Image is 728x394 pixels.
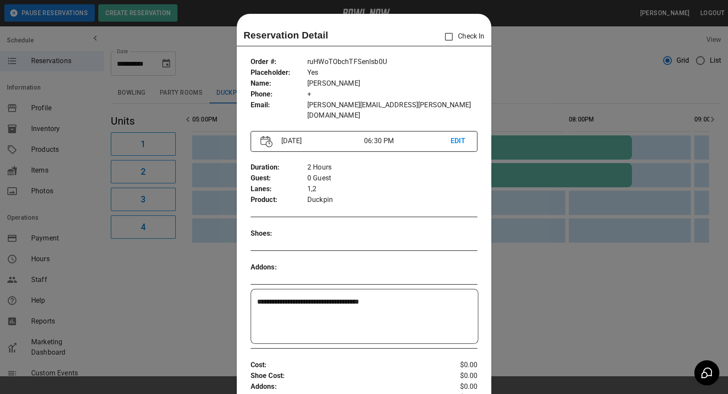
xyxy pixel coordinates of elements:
p: [DATE] [278,136,364,146]
p: + [307,89,478,100]
p: EDIT [450,136,467,147]
img: Vector [261,136,273,147]
p: 2 Hours [307,162,478,173]
p: 06:30 PM [364,136,450,146]
p: Placeholder : [251,67,307,78]
p: Guest : [251,173,307,184]
p: 1,2 [307,184,478,195]
p: Order # : [251,57,307,67]
p: $0.00 [440,360,477,371]
p: Email : [251,100,307,111]
p: Check In [440,28,484,46]
p: [PERSON_NAME] [307,78,478,89]
p: Addons : [251,381,440,392]
p: Shoe Cost : [251,371,440,381]
p: Addons : [251,262,307,273]
p: Lanes : [251,184,307,195]
p: Yes [307,67,478,78]
p: Phone : [251,89,307,100]
p: $0.00 [440,381,477,392]
p: Duration : [251,162,307,173]
p: Reservation Detail [244,28,329,42]
p: ruHWoTObchTFSenlsb0U [307,57,478,67]
p: [PERSON_NAME][EMAIL_ADDRESS][PERSON_NAME][DOMAIN_NAME] [307,100,478,121]
p: Name : [251,78,307,89]
p: Shoes : [251,228,307,239]
p: Duckpin [307,195,478,205]
p: $0.00 [440,371,477,381]
p: Product : [251,195,307,205]
p: 0 Guest [307,173,478,184]
p: Cost : [251,360,440,371]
